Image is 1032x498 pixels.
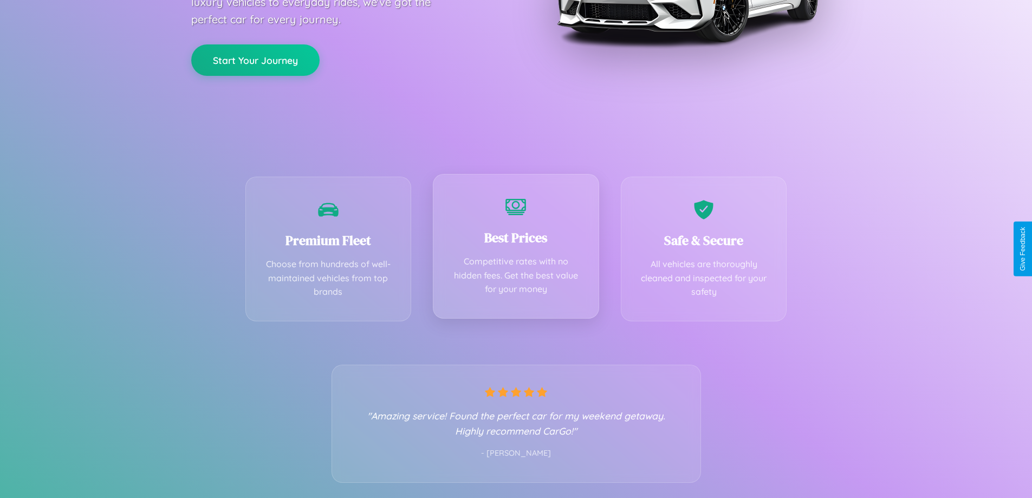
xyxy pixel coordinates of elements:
p: "Amazing service! Found the perfect car for my weekend getaway. Highly recommend CarGo!" [354,408,679,438]
p: Choose from hundreds of well-maintained vehicles from top brands [262,257,395,299]
h3: Safe & Secure [638,231,770,249]
p: Competitive rates with no hidden fees. Get the best value for your money [450,255,582,296]
p: - [PERSON_NAME] [354,447,679,461]
div: Give Feedback [1019,227,1027,271]
h3: Premium Fleet [262,231,395,249]
h3: Best Prices [450,229,582,247]
p: All vehicles are thoroughly cleaned and inspected for your safety [638,257,770,299]
button: Start Your Journey [191,44,320,76]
